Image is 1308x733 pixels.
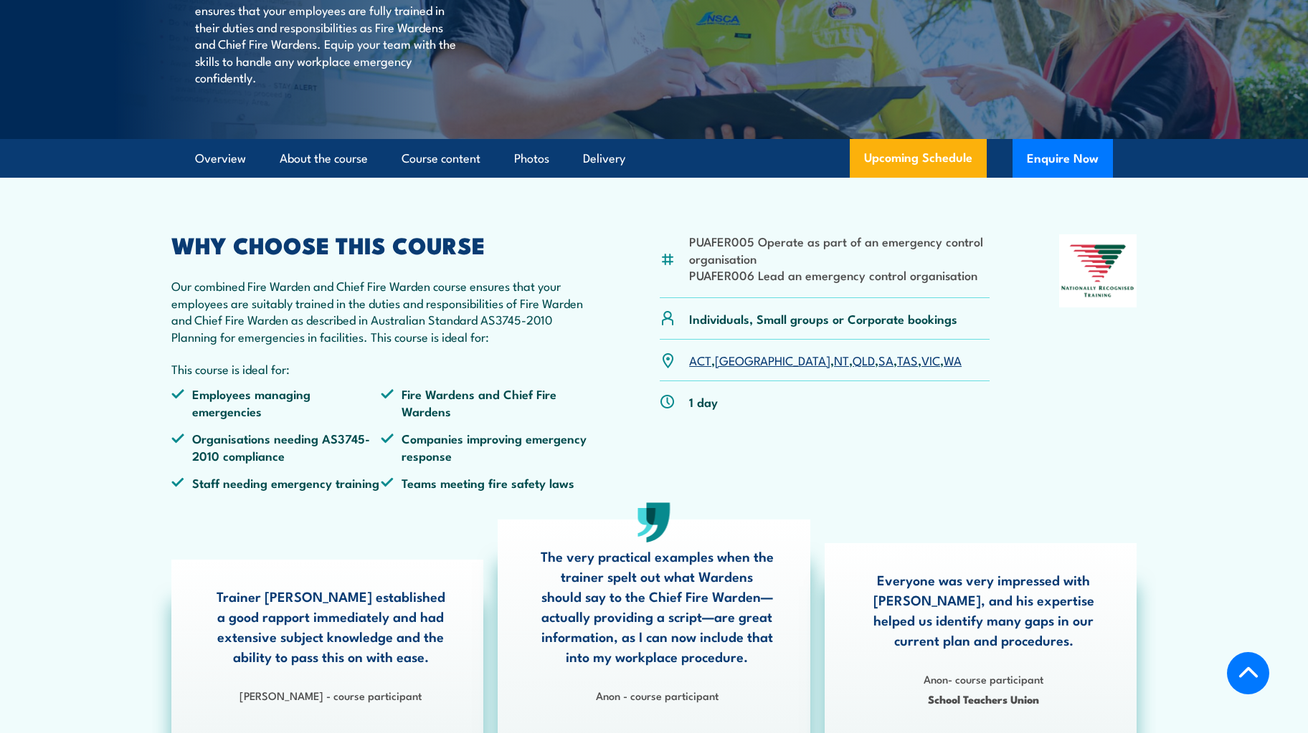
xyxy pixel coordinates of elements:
[402,140,480,178] a: Course content
[171,474,381,491] li: Staff needing emergency training
[214,586,447,666] p: Trainer [PERSON_NAME] established a good rapport immediately and had extensive subject knowledge ...
[897,351,918,368] a: TAS
[921,351,940,368] a: VIC
[596,687,719,703] strong: Anon - course participant
[689,267,990,283] li: PUAFER006 Lead an emergency control organisation
[689,393,718,410] p: 1 day
[240,687,422,703] strong: [PERSON_NAME] - course participant
[171,360,590,377] p: This course is ideal for:
[171,234,590,254] h2: WHY CHOOSE THIS COURSE
[171,430,381,464] li: Organisations needing AS3745-2010 compliance
[850,139,987,178] a: Upcoming Schedule
[195,140,246,178] a: Overview
[171,277,590,345] p: Our combined Fire Warden and Chief Fire Warden course ensures that your employees are suitably tr...
[867,570,1101,650] p: Everyone was very impressed with [PERSON_NAME], and his expertise helped us identify many gaps in...
[1013,139,1113,178] button: Enquire Now
[878,351,894,368] a: SA
[1059,234,1137,307] img: Nationally Recognised Training logo.
[689,351,711,368] a: ACT
[171,385,381,419] li: Employees managing emergencies
[944,351,962,368] a: WA
[514,140,549,178] a: Photos
[381,474,590,491] li: Teams meeting fire safety laws
[715,351,830,368] a: [GEOGRAPHIC_DATA]
[583,140,625,178] a: Delivery
[834,351,849,368] a: NT
[381,430,590,464] li: Companies improving emergency response
[540,546,774,666] p: The very practical examples when the trainer spelt out what Wardens should say to the Chief Fire ...
[689,310,957,327] p: Individuals, Small groups or Corporate bookings
[689,233,990,267] li: PUAFER005 Operate as part of an emergency control organisation
[867,691,1101,707] span: School Teachers Union
[381,385,590,419] li: Fire Wardens and Chief Fire Wardens
[689,352,962,368] p: , , , , , , ,
[280,140,368,178] a: About the course
[924,671,1043,686] strong: Anon- course participant
[853,351,875,368] a: QLD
